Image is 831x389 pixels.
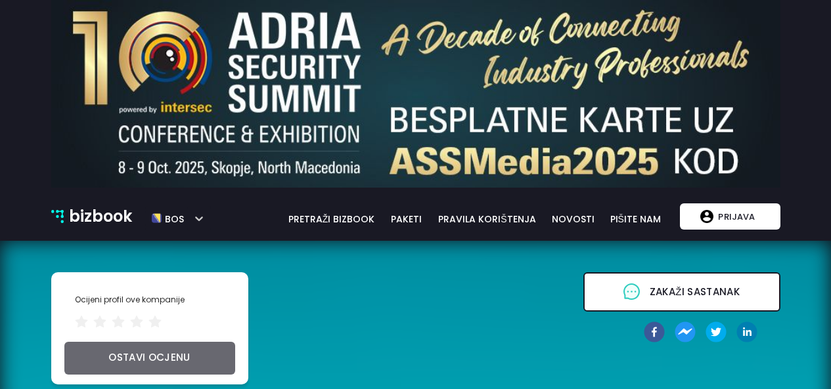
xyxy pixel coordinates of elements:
a: pišite nam [602,212,669,226]
button: facebook [644,321,665,342]
a: bizbook [51,204,133,229]
h3: Ocijeni profil ove kompanije [75,295,225,304]
img: bos [152,208,162,230]
p: bizbook [69,204,132,229]
span: star [130,316,143,329]
button: twitter [706,321,727,342]
img: bizbook [51,210,64,223]
a: pravila korištenja [430,212,544,226]
a: pretraži bizbook [280,212,384,226]
button: Prijava [680,203,780,230]
button: facebookmessenger [675,321,696,342]
button: messageZakaži sastanak [583,272,780,312]
img: account logo [700,210,713,223]
button: linkedin [736,321,757,342]
span: star [93,316,106,329]
span: star [148,316,162,329]
span: message [623,283,640,300]
span: star [112,316,125,329]
button: ostavi ocjenu [64,342,235,375]
p: Prijava [713,204,759,229]
a: paketi [383,212,430,226]
a: novosti [545,212,602,226]
span: star [75,316,88,329]
h5: bos [162,208,184,225]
